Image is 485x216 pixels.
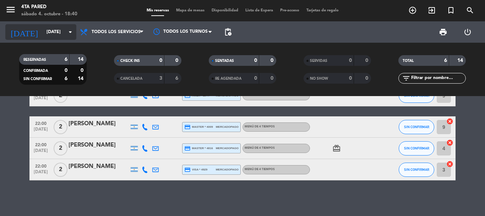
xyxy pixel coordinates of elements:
i: menu [5,4,16,15]
strong: 6 [65,76,67,81]
button: SIN CONFIRMAR [399,163,434,177]
i: search [466,6,474,15]
span: TOTAL [403,59,414,63]
strong: 0 [175,58,180,63]
strong: 6 [444,58,447,63]
span: mercadopago [216,125,239,129]
span: 22:00 [32,140,50,148]
strong: 0 [271,58,275,63]
span: [DATE] [32,127,50,135]
span: 2 [54,120,67,134]
span: Menú de 4 tiempos [245,168,275,171]
strong: 0 [365,58,370,63]
span: Lista de Espera [242,9,277,12]
strong: 0 [365,76,370,81]
i: credit_card [184,167,191,173]
div: LOG OUT [455,21,480,43]
span: SIN CONFIRMAR [404,146,429,150]
span: 22:00 [32,119,50,127]
button: SIN CONFIRMAR [399,141,434,156]
span: Disponibilidad [208,9,242,12]
i: cancel [446,139,453,146]
span: pending_actions [224,28,232,36]
div: [PERSON_NAME] [69,162,129,171]
strong: 6 [65,57,67,62]
i: arrow_drop_down [66,28,75,36]
strong: 0 [271,76,275,81]
span: mercadopago [216,167,239,172]
button: menu [5,4,16,17]
strong: 14 [78,76,85,81]
span: [DATE] [32,170,50,178]
span: 22:00 [32,162,50,170]
span: [DATE] [32,148,50,157]
span: print [439,28,447,36]
span: Tarjetas de regalo [303,9,342,12]
strong: 0 [159,58,162,63]
strong: 0 [254,58,257,63]
span: RE AGENDADA [215,77,241,80]
i: power_settings_new [463,28,472,36]
i: credit_card [184,124,191,130]
strong: 0 [254,76,257,81]
input: Filtrar por nombre... [410,74,465,82]
div: [PERSON_NAME] [69,141,129,150]
span: CONFIRMADA [23,69,48,73]
strong: 3 [159,76,162,81]
strong: 14 [457,58,464,63]
i: card_giftcard [332,144,341,153]
span: [DATE] [32,96,50,104]
span: Pre-acceso [277,9,303,12]
strong: 0 [81,68,85,73]
strong: 0 [349,76,352,81]
span: SENTADAS [215,59,234,63]
i: cancel [446,160,453,168]
span: Menú de 4 tiempos [245,125,275,128]
button: SIN CONFIRMAR [399,120,434,134]
i: turned_in_not [447,6,455,15]
span: Mis reservas [143,9,173,12]
strong: 0 [349,58,352,63]
div: 4ta Pared [21,4,77,11]
i: [DATE] [5,24,43,40]
i: cancel [446,118,453,125]
span: 2 [54,141,67,156]
i: credit_card [184,145,191,152]
span: Todos los servicios [92,30,141,35]
strong: 0 [65,68,67,73]
span: Menú de 4 tiempos [245,94,275,97]
i: exit_to_app [427,6,436,15]
span: NO SHOW [310,77,328,80]
span: SIN CONFIRMAR [23,77,52,81]
span: Menú de 4 tiempos [245,147,275,149]
span: Mapa de mesas [173,9,208,12]
span: SERVIDAS [310,59,327,63]
i: filter_list [402,74,410,83]
span: master * 4816 [184,145,213,152]
span: master * 4009 [184,124,213,130]
div: sábado 4. octubre - 18:40 [21,11,77,18]
span: 2 [54,163,67,177]
span: visa * 4929 [184,167,207,173]
span: RESERVADAS [23,58,46,62]
strong: 14 [78,57,85,62]
div: [PERSON_NAME] [69,119,129,128]
span: mercadopago [216,146,239,151]
strong: 6 [175,76,180,81]
span: SIN CONFIRMAR [404,125,429,129]
span: CANCELADA [120,77,142,80]
i: add_circle_outline [408,6,417,15]
span: CHECK INS [120,59,140,63]
span: SIN CONFIRMAR [404,168,429,172]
